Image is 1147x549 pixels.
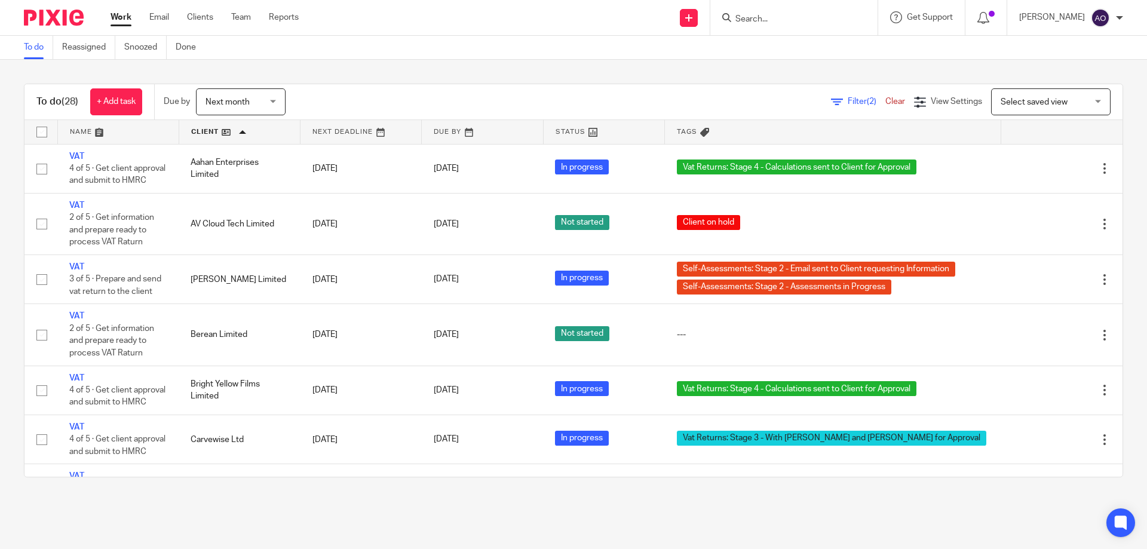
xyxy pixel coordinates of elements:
[1019,11,1085,23] p: [PERSON_NAME]
[300,464,422,526] td: [DATE]
[555,381,609,396] span: In progress
[677,381,916,396] span: Vat Returns: Stage 4 - Calculations sent to Client for Approval
[677,160,916,174] span: Vat Returns: Stage 4 - Calculations sent to Client for Approval
[231,11,251,23] a: Team
[179,193,300,254] td: AV Cloud Tech Limited
[149,11,169,23] a: Email
[62,97,78,106] span: (28)
[69,435,165,456] span: 4 of 5 · Get client approval and submit to HMRC
[36,96,78,108] h1: To do
[69,152,84,161] a: VAT
[300,366,422,415] td: [DATE]
[179,144,300,193] td: Aahan Enterprises Limited
[300,193,422,254] td: [DATE]
[69,324,154,357] span: 2 of 5 · Get information and prepare ready to process VAT Raturn
[69,374,84,382] a: VAT
[907,13,953,22] span: Get Support
[885,97,905,106] a: Clear
[555,326,609,341] span: Not started
[111,11,131,23] a: Work
[555,160,609,174] span: In progress
[734,14,842,25] input: Search
[677,431,986,446] span: Vat Returns: Stage 3 - With [PERSON_NAME] and [PERSON_NAME] for Approval
[677,215,740,230] span: Client on hold
[848,97,885,106] span: Filter
[62,36,115,59] a: Reassigned
[187,11,213,23] a: Clients
[555,271,609,286] span: In progress
[69,263,84,271] a: VAT
[90,88,142,115] a: + Add task
[269,11,299,23] a: Reports
[69,201,84,210] a: VAT
[300,255,422,304] td: [DATE]
[69,472,84,480] a: VAT
[867,97,876,106] span: (2)
[434,386,459,394] span: [DATE]
[69,275,161,296] span: 3 of 5 · Prepare and send vat return to the client
[677,280,891,295] span: Self-Assessments: Stage 2 - Assessments in Progress
[179,366,300,415] td: Bright Yellow Films Limited
[931,97,982,106] span: View Settings
[69,164,165,185] span: 4 of 5 · Get client approval and submit to HMRC
[434,275,459,284] span: [DATE]
[555,431,609,446] span: In progress
[677,262,955,277] span: Self-Assessments: Stage 2 - Email sent to Client requesting Information
[300,144,422,193] td: [DATE]
[1091,8,1110,27] img: svg%3E
[124,36,167,59] a: Snoozed
[69,386,165,407] span: 4 of 5 · Get client approval and submit to HMRC
[179,464,300,526] td: Chief Assessments Limited
[69,423,84,431] a: VAT
[434,330,459,339] span: [DATE]
[24,36,53,59] a: To do
[24,10,84,26] img: Pixie
[677,329,989,341] div: ---
[434,220,459,228] span: [DATE]
[677,128,697,135] span: Tags
[300,304,422,366] td: [DATE]
[176,36,205,59] a: Done
[164,96,190,108] p: Due by
[69,214,154,247] span: 2 of 5 · Get information and prepare ready to process VAT Raturn
[555,215,609,230] span: Not started
[179,415,300,464] td: Carvewise Ltd
[179,255,300,304] td: [PERSON_NAME] Limited
[179,304,300,366] td: Berean Limited
[1001,98,1068,106] span: Select saved view
[69,312,84,320] a: VAT
[434,164,459,173] span: [DATE]
[300,415,422,464] td: [DATE]
[206,98,250,106] span: Next month
[434,435,459,444] span: [DATE]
